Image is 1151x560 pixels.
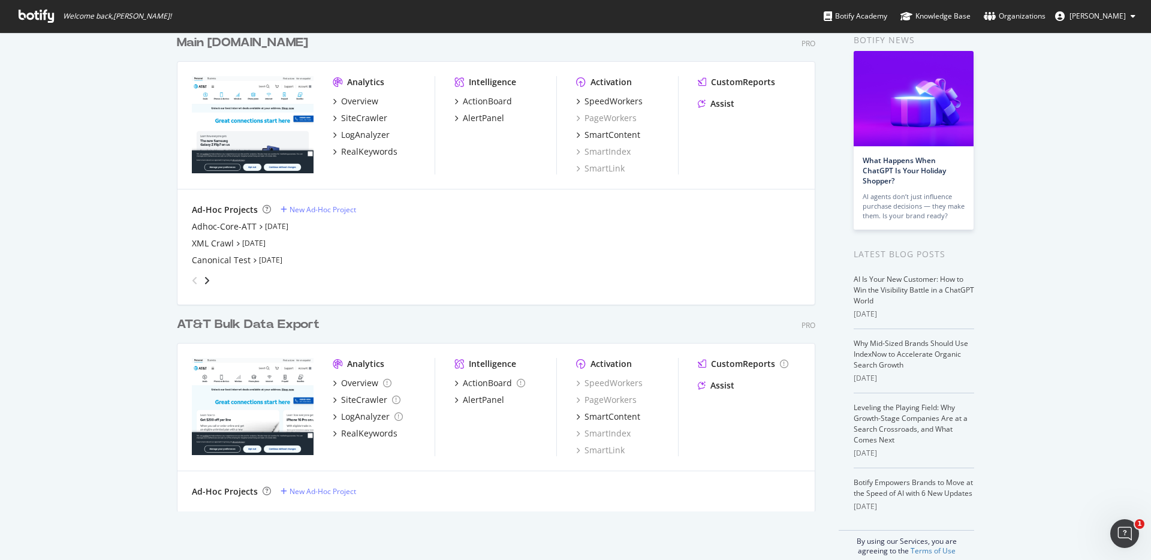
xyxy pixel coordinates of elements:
a: New Ad-Hoc Project [281,486,356,496]
img: att.com [192,76,314,173]
span: Damian Yupari [1069,11,1126,21]
a: CustomReports [698,358,788,370]
div: Intelligence [469,358,516,370]
a: XML Crawl [192,237,234,249]
a: RealKeywords [333,146,397,158]
a: SpeedWorkers [576,95,643,107]
a: Assist [698,98,734,110]
a: SmartIndex [576,427,631,439]
div: Activation [590,76,632,88]
a: Canonical Test [192,254,251,266]
a: SmartIndex [576,146,631,158]
a: Why Mid-Sized Brands Should Use IndexNow to Accelerate Organic Search Growth [854,338,968,370]
a: [DATE] [242,238,266,248]
img: What Happens When ChatGPT Is Your Holiday Shopper? [854,51,974,146]
div: Botify news [854,34,974,47]
div: SiteCrawler [341,394,387,406]
div: Latest Blog Posts [854,248,974,261]
a: AT&T Bulk Data Export [177,316,324,333]
div: New Ad-Hoc Project [290,486,356,496]
a: SmartContent [576,411,640,423]
div: ActionBoard [463,95,512,107]
div: CustomReports [711,358,775,370]
a: New Ad-Hoc Project [281,204,356,215]
span: Welcome back, [PERSON_NAME] ! [63,11,171,21]
div: Overview [341,377,378,389]
a: AlertPanel [454,394,504,406]
div: angle-left [187,271,203,290]
a: Botify Empowers Brands to Move at the Speed of AI with 6 New Updates [854,477,973,498]
div: Organizations [984,10,1045,22]
div: AlertPanel [463,112,504,124]
a: SpeedWorkers [576,377,643,389]
a: Adhoc-Core-ATT [192,221,257,233]
div: Assist [710,98,734,110]
div: Ad-Hoc Projects [192,486,258,498]
div: CustomReports [711,76,775,88]
a: ActionBoard [454,95,512,107]
a: Terms of Use [911,546,956,556]
div: LogAnalyzer [341,411,390,423]
a: PageWorkers [576,112,637,124]
div: RealKeywords [341,146,397,158]
div: Pro [802,320,815,330]
div: Botify Academy [824,10,887,22]
img: attbulkexport.com [192,358,314,455]
div: ActionBoard [463,377,512,389]
div: AI agents don’t just influence purchase decisions — they make them. Is your brand ready? [863,192,965,221]
div: RealKeywords [341,427,397,439]
a: PageWorkers [576,394,637,406]
div: Analytics [347,76,384,88]
div: Analytics [347,358,384,370]
a: What Happens When ChatGPT Is Your Holiday Shopper? [863,155,946,186]
button: [PERSON_NAME] [1045,7,1145,26]
a: Leveling the Playing Field: Why Growth-Stage Companies Are at a Search Crossroads, and What Comes... [854,402,968,445]
a: [DATE] [259,255,282,265]
div: AlertPanel [463,394,504,406]
div: [DATE] [854,309,974,320]
div: angle-right [203,275,211,287]
a: Overview [333,95,378,107]
a: ActionBoard [454,377,525,389]
a: Main [DOMAIN_NAME] [177,34,313,52]
a: SiteCrawler [333,112,387,124]
a: LogAnalyzer [333,129,390,141]
div: SmartContent [584,129,640,141]
div: Assist [710,380,734,392]
div: AT&T Bulk Data Export [177,316,320,333]
div: SmartContent [584,411,640,423]
a: SmartLink [576,444,625,456]
div: [DATE] [854,373,974,384]
a: [DATE] [265,221,288,231]
div: Knowledge Base [900,10,971,22]
a: RealKeywords [333,427,397,439]
a: LogAnalyzer [333,411,403,423]
div: grid [177,20,825,511]
span: 1 [1135,519,1144,529]
div: By using our Services, you are agreeing to the [839,530,974,556]
div: Intelligence [469,76,516,88]
div: Activation [590,358,632,370]
a: SmartLink [576,162,625,174]
div: Pro [802,38,815,49]
a: CustomReports [698,76,775,88]
div: Ad-Hoc Projects [192,204,258,216]
div: SiteCrawler [341,112,387,124]
div: LogAnalyzer [341,129,390,141]
a: AI Is Your New Customer: How to Win the Visibility Battle in a ChatGPT World [854,274,974,306]
div: SpeedWorkers [584,95,643,107]
a: SmartContent [576,129,640,141]
a: SiteCrawler [333,394,400,406]
div: Main [DOMAIN_NAME] [177,34,308,52]
div: [DATE] [854,448,974,459]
